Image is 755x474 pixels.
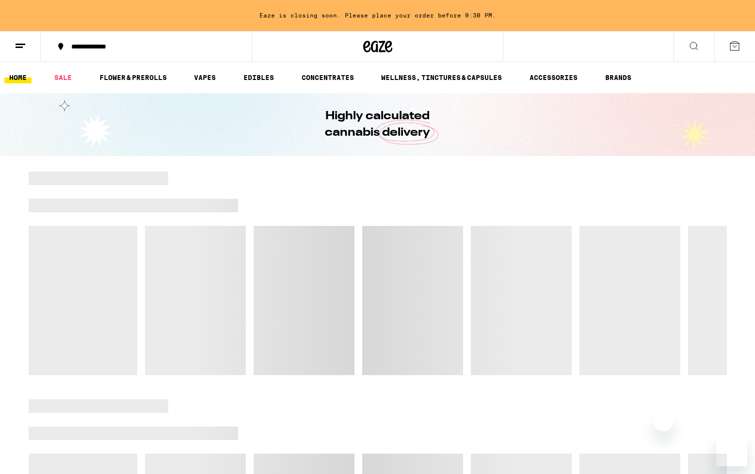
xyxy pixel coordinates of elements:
a: BRANDS [600,72,636,83]
a: HOME [4,72,32,83]
iframe: Button to launch messaging window [716,435,747,466]
a: ACCESSORIES [525,72,582,83]
a: EDIBLES [239,72,279,83]
a: FLOWER & PREROLLS [95,72,172,83]
a: WELLNESS, TINCTURES & CAPSULES [376,72,507,83]
a: VAPES [189,72,221,83]
h1: Highly calculated cannabis delivery [298,108,458,141]
a: CONCENTRATES [297,72,359,83]
a: SALE [49,72,77,83]
iframe: Close message [654,412,673,431]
